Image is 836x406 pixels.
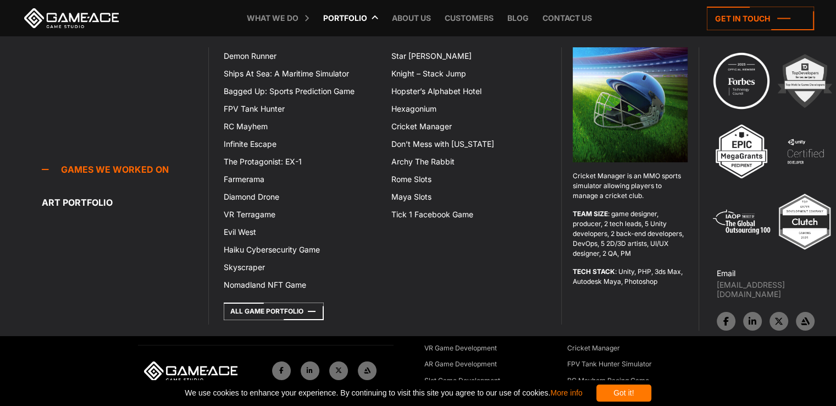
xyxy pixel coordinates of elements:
a: Art portfolio [42,191,208,213]
a: Maya Slots [385,188,552,206]
img: 2 [774,51,835,111]
a: Knight – Stack Jump [385,65,552,83]
a: Hexagonium [385,100,552,118]
img: Top ar vr development company gaming 2025 game ace [774,191,835,252]
a: Cricket Manager [567,343,620,354]
a: FPV Tank Hunter Simulator [567,359,652,370]
img: 4 [775,121,835,182]
p: Cricket Manager is an MMO sports simulator allowing players to manage a cricket club. [573,171,688,201]
a: VR Terragame [217,206,385,223]
a: Don’t Mess with [US_STATE] [385,135,552,153]
a: The Protagonist: EX-1 [217,153,385,171]
a: Star [PERSON_NAME] [385,47,552,65]
img: Game-Ace Logo [144,361,237,381]
img: Technology council badge program ace 2025 game ace [711,51,772,111]
a: Rome Slots [385,171,552,188]
a: Demon Runner [217,47,385,65]
a: More info [550,388,582,397]
a: Skyscraper [217,259,385,276]
a: Get in touch [707,7,814,30]
a: FPV Tank Hunter [217,100,385,118]
a: All Game Portfolio [224,303,324,320]
a: Evil West [217,223,385,241]
img: Cricket manager game top menu [573,47,688,162]
img: 3 [711,121,772,182]
a: AR Game Development [424,359,497,370]
strong: TECH STACK [573,267,615,276]
a: Tick 1 Facebook Game [385,206,552,223]
a: RC Mayhem [217,118,385,135]
a: VR Game Development [424,343,497,354]
a: Nomadland NFT Game [217,276,385,294]
a: Infinite Escape [217,135,385,153]
a: Ships At Sea: A Maritime Simulator [217,65,385,83]
a: Farmerama [217,171,385,188]
a: [EMAIL_ADDRESS][DOMAIN_NAME] [717,280,836,299]
a: Archy The Rabbit [385,153,552,171]
p: : Unity, PHP, 3ds Max, Autodesk Maya, Photoshop [573,267,688,287]
a: RC Mayhem Racing Game [567,376,649,387]
a: Bagged Up: Sports Prediction Game [217,83,385,100]
strong: TEAM SIZE [573,210,608,218]
strong: Email [717,268,735,278]
a: Hopster’s Alphabet Hotel [385,83,552,100]
div: Got it! [596,385,651,402]
a: Haiku Cybersecurity Game [217,241,385,259]
img: 5 [711,191,772,252]
a: Slot Game Development [424,376,500,387]
span: We use cookies to enhance your experience. By continuing to visit this site you agree to our use ... [185,385,582,402]
a: Cricket Manager [385,118,552,135]
a: Games we worked on [42,158,208,180]
p: : game designer, producer, 2 tech leads, 5 Unity developers, 2 back-end developers, DevOps, 5 2D/... [573,209,688,259]
a: Diamond Drone [217,188,385,206]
